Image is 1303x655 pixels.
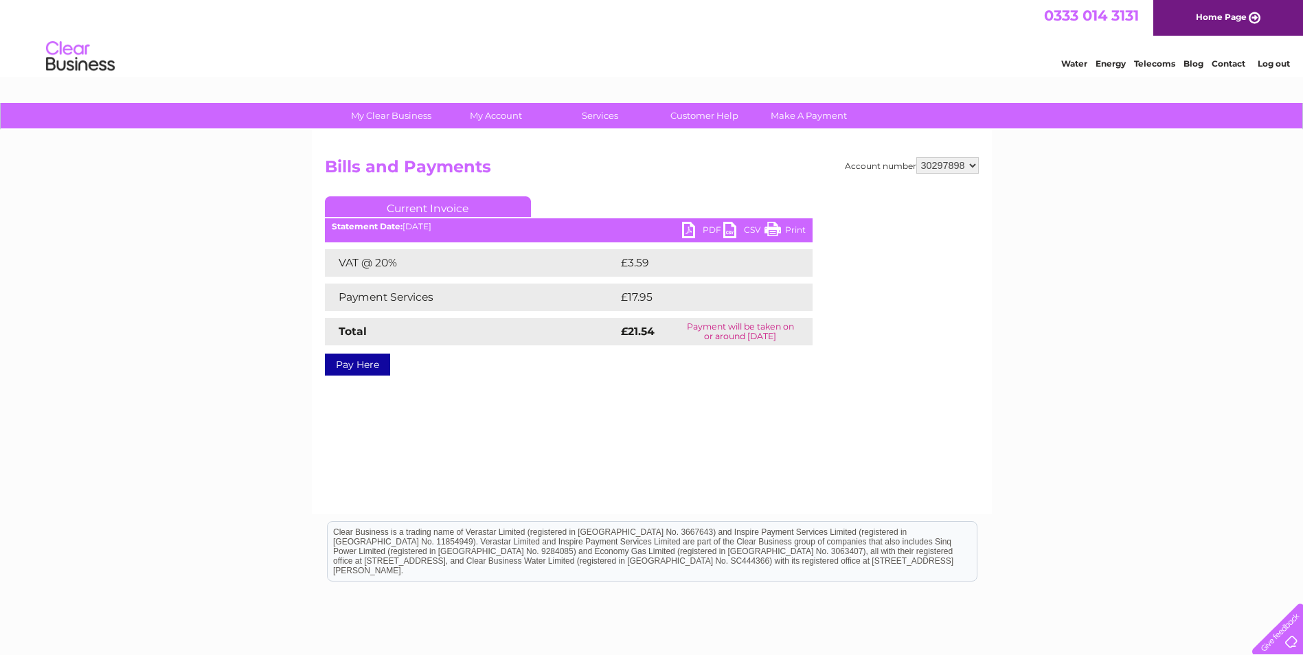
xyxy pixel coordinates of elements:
[617,249,780,277] td: £3.59
[325,196,531,217] a: Current Invoice
[543,103,657,128] a: Services
[1258,58,1290,69] a: Log out
[648,103,761,128] a: Customer Help
[325,284,617,311] td: Payment Services
[1096,58,1126,69] a: Energy
[325,157,979,183] h2: Bills and Payments
[682,222,723,242] a: PDF
[621,325,655,338] strong: £21.54
[325,354,390,376] a: Pay Here
[325,222,813,231] div: [DATE]
[335,103,448,128] a: My Clear Business
[339,325,367,338] strong: Total
[328,8,977,67] div: Clear Business is a trading name of Verastar Limited (registered in [GEOGRAPHIC_DATA] No. 3667643...
[1134,58,1175,69] a: Telecoms
[764,222,806,242] a: Print
[845,157,979,174] div: Account number
[617,284,783,311] td: £17.95
[1212,58,1245,69] a: Contact
[1044,7,1139,24] a: 0333 014 3131
[45,36,115,78] img: logo.png
[332,221,403,231] b: Statement Date:
[752,103,865,128] a: Make A Payment
[723,222,764,242] a: CSV
[1061,58,1087,69] a: Water
[1183,58,1203,69] a: Blog
[668,318,813,345] td: Payment will be taken on or around [DATE]
[325,249,617,277] td: VAT @ 20%
[439,103,552,128] a: My Account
